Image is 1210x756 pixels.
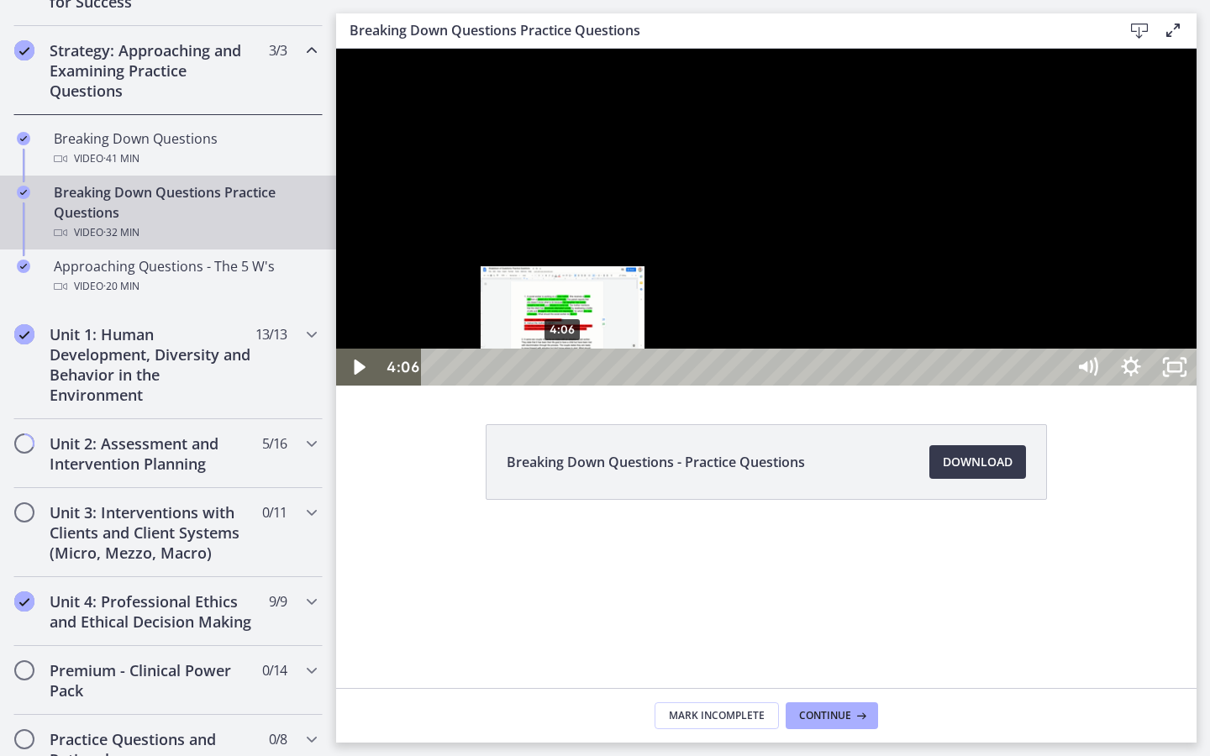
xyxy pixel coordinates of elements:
[54,182,316,243] div: Breaking Down Questions Practice Questions
[943,452,1013,472] span: Download
[54,223,316,243] div: Video
[54,276,316,297] div: Video
[17,132,30,145] i: Completed
[729,300,773,337] button: Mute
[50,324,255,405] h2: Unit 1: Human Development, Diversity and Behavior in the Environment
[350,20,1096,40] h3: Breaking Down Questions Practice Questions
[103,276,139,297] span: · 20 min
[50,660,255,701] h2: Premium - Clinical Power Pack
[50,40,255,101] h2: Strategy: Approaching and Examining Practice Questions
[929,445,1026,479] a: Download
[669,709,765,722] span: Mark Incomplete
[817,300,860,337] button: Unfullscreen
[103,223,139,243] span: · 32 min
[17,186,30,199] i: Completed
[54,129,316,169] div: Breaking Down Questions
[786,702,878,729] button: Continue
[14,324,34,344] i: Completed
[507,452,805,472] span: Breaking Down Questions - Practice Questions
[54,256,316,297] div: Approaching Questions - The 5 W's
[17,260,30,273] i: Completed
[262,502,287,522] span: 0 / 11
[655,702,779,729] button: Mark Incomplete
[50,433,255,474] h2: Unit 2: Assessment and Intervention Planning
[50,502,255,563] h2: Unit 3: Interventions with Clients and Client Systems (Micro, Mezzo, Macro)
[269,729,287,749] span: 0 / 8
[269,40,287,60] span: 3 / 3
[799,709,851,722] span: Continue
[262,660,287,680] span: 0 / 14
[269,591,287,612] span: 9 / 9
[14,591,34,612] i: Completed
[336,49,1197,386] iframe: Video Lesson
[103,149,139,169] span: · 41 min
[255,324,287,344] span: 13 / 13
[773,300,817,337] button: Show settings menu
[14,40,34,60] i: Completed
[262,433,287,454] span: 5 / 16
[54,149,316,169] div: Video
[50,591,255,632] h2: Unit 4: Professional Ethics and Ethical Decision Making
